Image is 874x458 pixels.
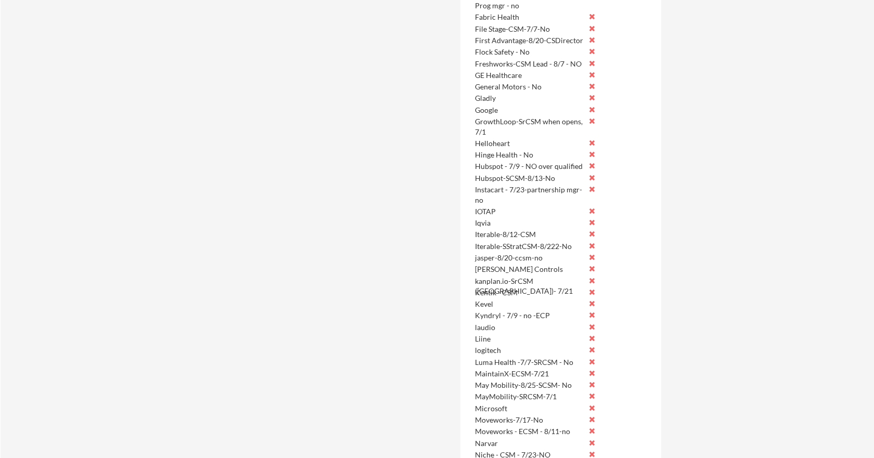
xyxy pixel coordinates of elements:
[475,82,585,92] div: General Motors - No
[475,59,585,69] div: Freshworks-CSM Lead - 8/7 - NO
[475,173,585,184] div: Hubspot-SCSM-8/13-No
[475,264,585,274] div: [PERSON_NAME] Controls
[475,218,585,228] div: Iqvia
[475,415,585,425] div: Moveworks-7/17-No
[475,47,585,57] div: Flock Safety - No
[475,334,585,344] div: Liine
[475,24,585,34] div: File Stage-CSM-7/7-No
[475,369,585,379] div: MaintainX-ECSM-7/21
[475,322,585,333] div: laudio
[475,299,585,309] div: Kevel
[475,229,585,240] div: Iterable-8/12-CSM
[475,253,585,263] div: jasper-8/20-ccsm-no
[475,138,585,149] div: Helloheart
[475,276,585,296] div: kanplan.io-SrCSM ([GEOGRAPHIC_DATA])- 7/21
[475,438,585,449] div: Narvar
[475,426,585,437] div: Moveworks - ECSM - 8/11-no
[475,310,585,321] div: Kyndryl - 7/9 - no -ECP
[475,150,585,160] div: Hinge Health - No
[475,161,585,172] div: Hubspot - 7/9 - NO over qualified
[475,403,585,414] div: Microsoft
[475,357,585,368] div: Luma Health -7/7-SRCSM - No
[475,105,585,115] div: Google
[475,12,585,22] div: Fabric Health
[475,70,585,81] div: GE Healthcare
[475,185,585,205] div: Instacart - 7/23-partnership mgr- no
[475,380,585,390] div: May Mobility-8/25-SCSM- No
[475,116,585,137] div: GrowthLoop-SrCSM when opens, 7/1
[475,345,585,356] div: logitech
[475,35,585,46] div: First Advantage-8/20-CSDirector
[475,93,585,103] div: Gladly
[475,241,585,252] div: Iterable-SStratCSM-8/222-No
[475,287,585,298] div: Kentik - CSM
[475,391,585,402] div: MayMobility-SRCSM-7/1
[475,206,585,217] div: IOTAP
